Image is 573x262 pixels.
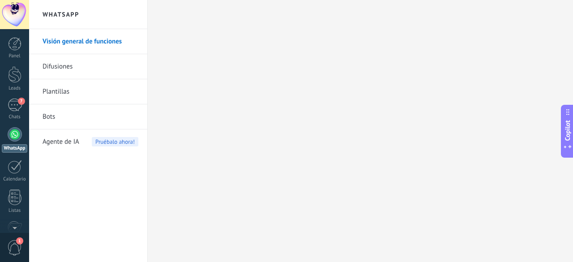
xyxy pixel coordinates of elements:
[2,144,27,153] div: WhatsApp
[2,86,28,91] div: Leads
[43,29,138,54] a: Visión general de funciones
[43,129,79,155] span: Agente de IA
[2,53,28,59] div: Panel
[18,98,25,105] span: 7
[29,29,147,54] li: Visión general de funciones
[2,208,28,214] div: Listas
[43,54,138,79] a: Difusiones
[29,129,147,154] li: Agente de IA
[43,104,138,129] a: Bots
[29,54,147,79] li: Difusiones
[563,120,572,141] span: Copilot
[92,137,138,146] span: Pruébalo ahora!
[43,79,138,104] a: Plantillas
[16,237,23,245] span: 1
[2,176,28,182] div: Calendario
[2,114,28,120] div: Chats
[29,104,147,129] li: Bots
[43,129,138,155] a: Agente de IAPruébalo ahora!
[29,79,147,104] li: Plantillas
